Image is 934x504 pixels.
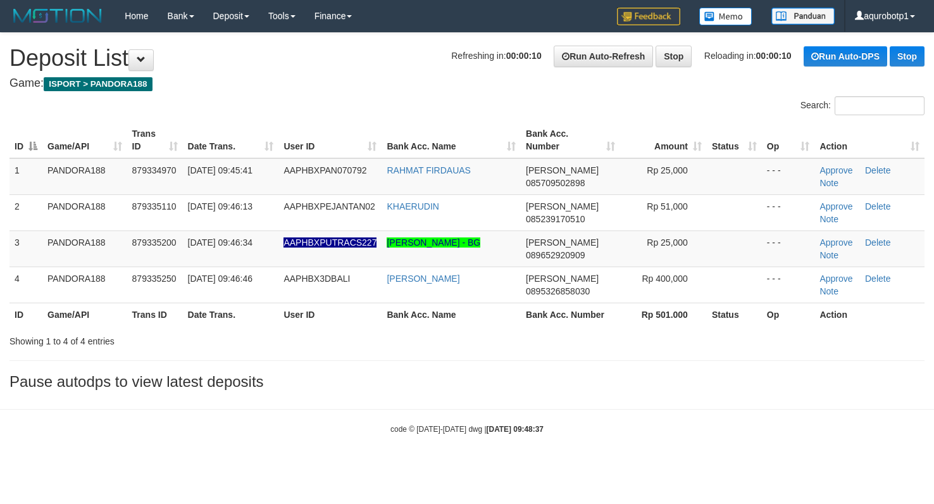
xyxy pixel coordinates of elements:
[9,158,42,195] td: 1
[704,51,792,61] span: Reloading in:
[42,230,127,267] td: PANDORA188
[283,274,350,284] span: AAPHBX3DBALI
[526,165,599,175] span: [PERSON_NAME]
[382,303,521,326] th: Bank Acc. Name
[283,165,366,175] span: AAPHBXPAN070792
[707,303,762,326] th: Status
[382,122,521,158] th: Bank Acc. Name: activate to sort column ascending
[188,165,252,175] span: [DATE] 09:45:41
[42,267,127,303] td: PANDORA188
[707,122,762,158] th: Status: activate to sort column ascending
[771,8,835,25] img: panduan.png
[890,46,925,66] a: Stop
[762,230,815,267] td: - - -
[865,165,890,175] a: Delete
[188,274,252,284] span: [DATE] 09:46:46
[188,237,252,248] span: [DATE] 09:46:34
[819,178,838,188] a: Note
[387,201,439,211] a: KHAERUDIN
[620,122,707,158] th: Amount: activate to sort column ascending
[762,194,815,230] td: - - -
[42,158,127,195] td: PANDORA188
[526,178,585,188] span: Copy 085709502898 to clipboard
[132,201,177,211] span: 879335110
[44,77,153,91] span: ISPORT > PANDORA188
[617,8,680,25] img: Feedback.jpg
[9,77,925,90] h4: Game:
[9,230,42,267] td: 3
[526,214,585,224] span: Copy 085239170510 to clipboard
[865,274,890,284] a: Delete
[283,201,375,211] span: AAPHBXPEJANTAN02
[699,8,752,25] img: Button%20Memo.svg
[521,122,620,158] th: Bank Acc. Number: activate to sort column ascending
[132,165,177,175] span: 879334970
[526,237,599,248] span: [PERSON_NAME]
[647,201,688,211] span: Rp 51,000
[9,303,42,326] th: ID
[387,237,480,248] a: [PERSON_NAME] - BG
[819,214,838,224] a: Note
[390,425,544,434] small: code © [DATE]-[DATE] dwg |
[278,303,382,326] th: User ID
[819,237,852,248] a: Approve
[526,250,585,260] span: Copy 089652920909 to clipboard
[819,274,852,284] a: Approve
[183,122,279,158] th: Date Trans.: activate to sort column ascending
[183,303,279,326] th: Date Trans.
[42,303,127,326] th: Game/API
[762,303,815,326] th: Op
[814,122,925,158] th: Action: activate to sort column ascending
[9,194,42,230] td: 2
[9,122,42,158] th: ID: activate to sort column descending
[9,374,925,390] h3: Pause autodps to view latest deposits
[762,267,815,303] td: - - -
[451,51,541,61] span: Refreshing in:
[132,237,177,248] span: 879335200
[642,274,688,284] span: Rp 400,000
[9,330,380,348] div: Showing 1 to 4 of 4 entries
[800,96,925,115] label: Search:
[9,267,42,303] td: 4
[127,122,183,158] th: Trans ID: activate to sort column ascending
[188,201,252,211] span: [DATE] 09:46:13
[526,274,599,284] span: [PERSON_NAME]
[526,286,590,296] span: Copy 0895326858030 to clipboard
[387,165,471,175] a: RAHMAT FIRDAUAS
[865,237,890,248] a: Delete
[387,274,459,284] a: [PERSON_NAME]
[762,158,815,195] td: - - -
[554,46,653,67] a: Run Auto-Refresh
[756,51,792,61] strong: 00:00:10
[814,303,925,326] th: Action
[283,237,377,248] span: Nama rekening ada tanda titik/strip, harap diedit
[42,194,127,230] td: PANDORA188
[9,6,106,25] img: MOTION_logo.png
[819,250,838,260] a: Note
[9,46,925,71] h1: Deposit List
[865,201,890,211] a: Delete
[647,165,688,175] span: Rp 25,000
[526,201,599,211] span: [PERSON_NAME]
[42,122,127,158] th: Game/API: activate to sort column ascending
[487,425,544,434] strong: [DATE] 09:48:37
[804,46,887,66] a: Run Auto-DPS
[647,237,688,248] span: Rp 25,000
[656,46,692,67] a: Stop
[521,303,620,326] th: Bank Acc. Number
[835,96,925,115] input: Search:
[506,51,542,61] strong: 00:00:10
[819,201,852,211] a: Approve
[278,122,382,158] th: User ID: activate to sort column ascending
[762,122,815,158] th: Op: activate to sort column ascending
[819,165,852,175] a: Approve
[819,286,838,296] a: Note
[132,274,177,284] span: 879335250
[620,303,707,326] th: Rp 501.000
[127,303,183,326] th: Trans ID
